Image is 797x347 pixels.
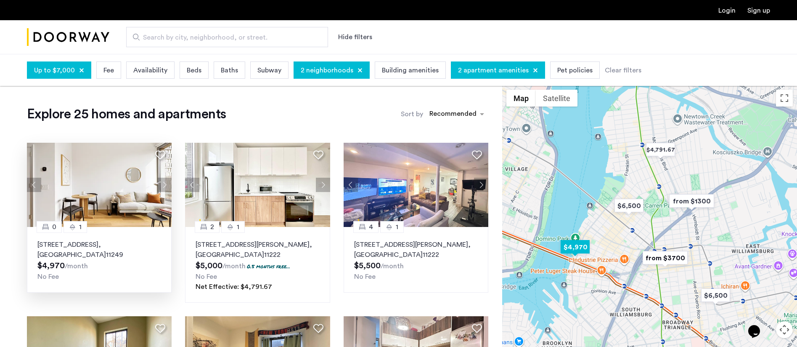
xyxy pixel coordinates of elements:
[196,262,222,270] span: $5,000
[557,238,593,256] div: $4,970
[316,178,330,192] button: Next apartment
[79,222,82,232] span: 1
[185,143,330,227] img: dc6efc1f-24ba-4395-9182-45437e21be9a_638914085637465969.jpeg
[698,286,733,305] div: $6,500
[103,65,114,75] span: Fee
[425,107,488,122] ng-select: sort-apartment
[210,222,214,232] span: 2
[301,65,353,75] span: 2 neighborhoods
[187,65,201,75] span: Beds
[776,321,793,338] button: Map camera controls
[237,222,239,232] span: 1
[65,263,88,270] sub: /month
[428,109,477,121] div: Recommended
[196,240,319,260] p: [STREET_ADDRESS][PERSON_NAME] 11222
[344,227,488,293] a: 41[STREET_ADDRESS][PERSON_NAME], [GEOGRAPHIC_DATA]11222No Fee
[185,178,199,192] button: Previous apartment
[381,263,404,270] sub: /month
[27,21,109,53] img: logo
[611,196,647,215] div: $6,500
[27,143,172,227] img: dc6efc1f-24ba-4395-9182-45437e21be9a_638745470284468936.png
[52,222,56,232] span: 0
[639,248,691,267] div: from $3700
[396,222,398,232] span: 1
[369,222,373,232] span: 4
[666,192,718,211] div: from $1300
[143,32,305,43] span: Search by city, neighborhood, or street.
[382,65,439,75] span: Building amenities
[506,90,536,107] button: Show street map
[354,273,376,280] span: No Fee
[185,227,330,303] a: 21[STREET_ADDRESS][PERSON_NAME], [GEOGRAPHIC_DATA]112220.5 months free...No FeeNet Effective: $4,...
[27,106,226,123] h1: Explore 25 homes and apartments
[536,90,577,107] button: Show satellite imagery
[257,65,281,75] span: Subway
[344,143,489,227] img: dc6efc1f-24ba-4395-9182-45437e21be9a_638835442774710753.jpeg
[27,178,41,192] button: Previous apartment
[557,65,593,75] span: Pet policies
[458,65,529,75] span: 2 apartment amenities
[196,283,272,290] span: Net Effective: $4,791.67
[338,32,372,42] button: Show or hide filters
[776,90,793,107] button: Toggle fullscreen view
[126,27,328,47] input: Apartment Search
[196,273,217,280] span: No Fee
[27,227,172,293] a: 01[STREET_ADDRESS], [GEOGRAPHIC_DATA]11249No Fee
[643,140,678,159] div: $4,791.67
[133,65,167,75] span: Availability
[605,65,641,75] div: Clear filters
[27,21,109,53] a: Cazamio Logo
[718,7,736,14] a: Login
[247,263,290,270] p: 0.5 months free...
[474,178,488,192] button: Next apartment
[354,262,381,270] span: $5,500
[37,240,161,260] p: [STREET_ADDRESS] 11249
[157,178,172,192] button: Next apartment
[37,262,65,270] span: $4,970
[221,65,238,75] span: Baths
[34,65,75,75] span: Up to $7,000
[222,263,246,270] sub: /month
[344,178,358,192] button: Previous apartment
[401,109,423,119] label: Sort by
[747,7,770,14] a: Registration
[37,273,59,280] span: No Fee
[745,313,772,339] iframe: chat widget
[354,240,478,260] p: [STREET_ADDRESS][PERSON_NAME] 11222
